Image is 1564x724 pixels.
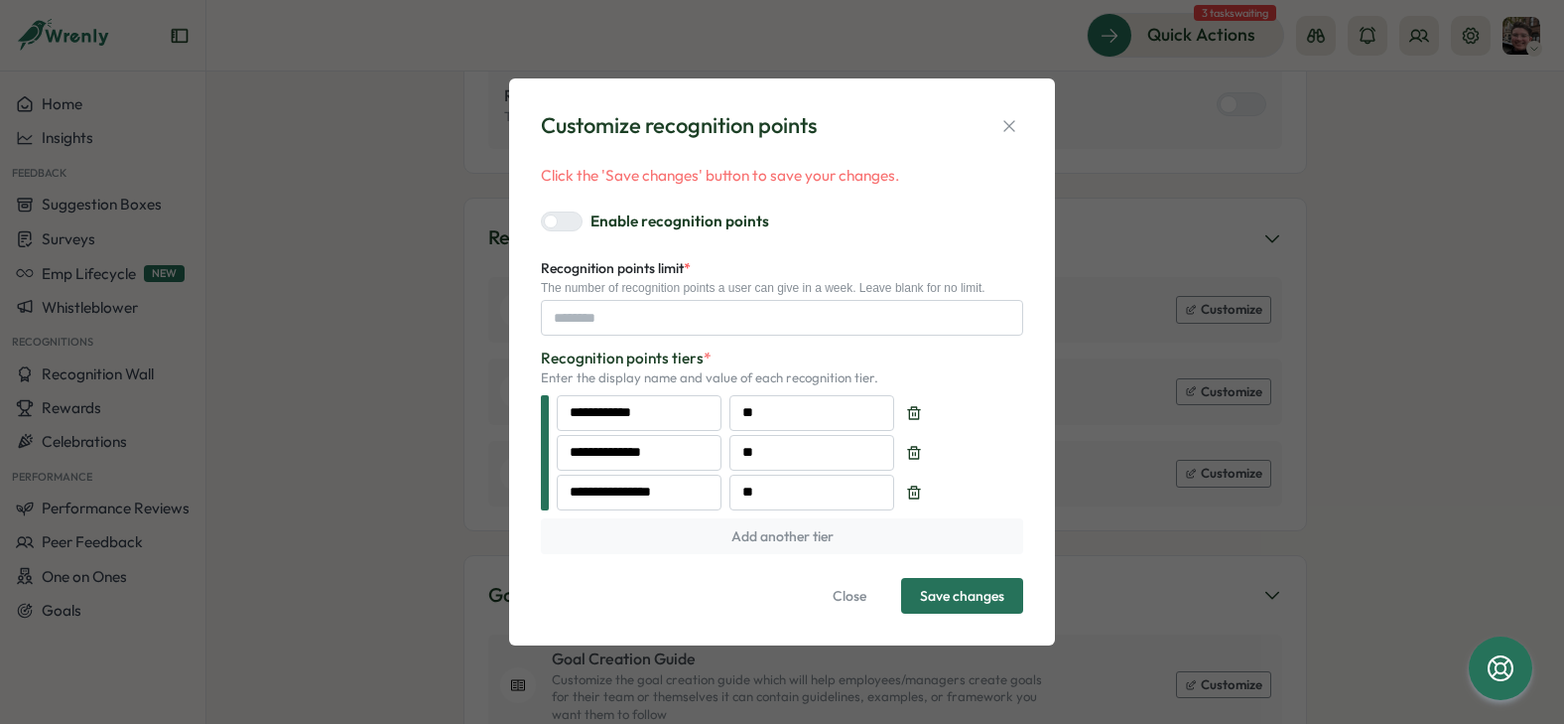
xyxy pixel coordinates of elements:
span: Close [833,579,866,613]
label: Recognition points limit [541,258,691,280]
button: Close [814,578,885,614]
p: Click the 'Save changes' button to save your changes. [541,165,1023,187]
p: Recognition points tiers [541,348,1023,369]
label: Enable recognition points [590,211,769,232]
span: Add another tier [731,519,834,553]
span: Save changes [920,579,1004,613]
div: The number of recognition points a user can give in a week. Leave blank for no limit. [541,281,1023,295]
button: Save changes [901,578,1023,614]
button: Add another tier [541,518,1023,554]
p: Enter the display name and value of each recognition tier. [541,369,1023,387]
div: Customize recognition points [541,110,817,141]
